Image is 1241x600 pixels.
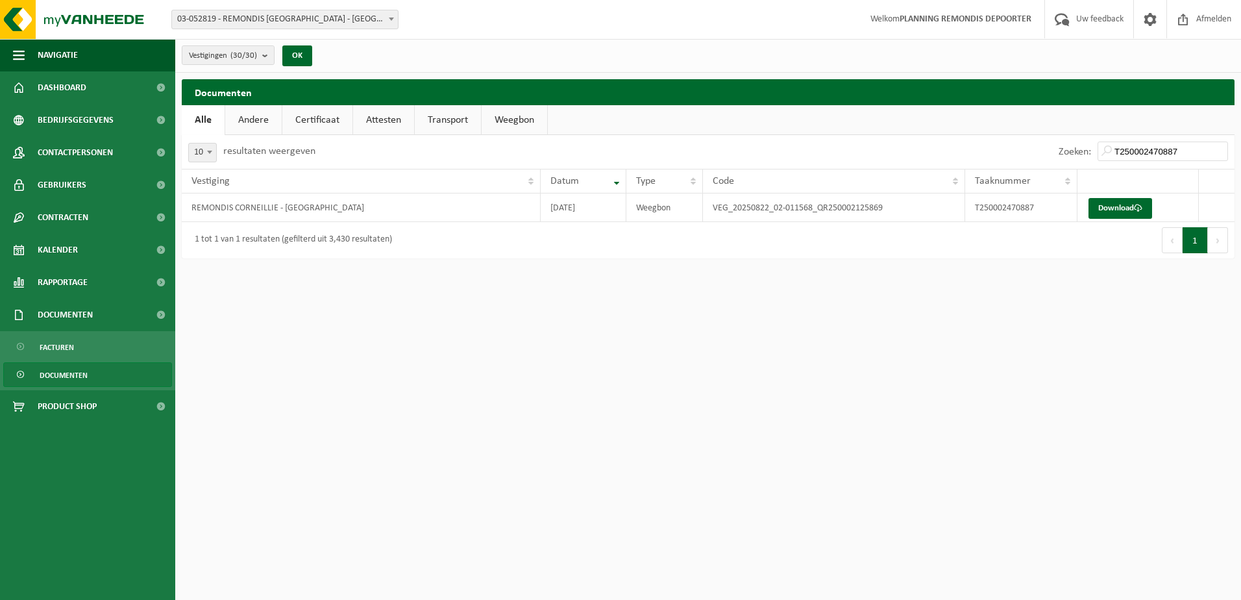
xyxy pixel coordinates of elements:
[188,143,217,162] span: 10
[172,10,398,29] span: 03-052819 - REMONDIS WEST-VLAANDEREN - OOSTENDE
[636,176,656,186] span: Type
[40,335,74,360] span: Facturen
[282,105,352,135] a: Certificaat
[1162,227,1183,253] button: Previous
[230,51,257,60] count: (30/30)
[171,10,399,29] span: 03-052819 - REMONDIS WEST-VLAANDEREN - OOSTENDE
[189,144,216,162] span: 10
[282,45,312,66] button: OK
[900,14,1031,24] strong: PLANNING REMONDIS DEPOORTER
[38,39,78,71] span: Navigatie
[626,194,702,222] td: Weegbon
[713,176,734,186] span: Code
[541,194,626,222] td: [DATE]
[188,229,392,252] div: 1 tot 1 van 1 resultaten (gefilterd uit 3,430 resultaten)
[189,46,257,66] span: Vestigingen
[182,79,1235,105] h2: Documenten
[38,299,93,331] span: Documenten
[38,234,78,266] span: Kalender
[38,104,114,136] span: Bedrijfsgegevens
[182,194,541,222] td: REMONDIS CORNEILLIE - [GEOGRAPHIC_DATA]
[38,390,97,423] span: Product Shop
[550,176,579,186] span: Datum
[482,105,547,135] a: Weegbon
[1088,198,1152,219] a: Download
[191,176,230,186] span: Vestiging
[182,45,275,65] button: Vestigingen(30/30)
[223,146,315,156] label: resultaten weergeven
[38,266,88,299] span: Rapportage
[38,201,88,234] span: Contracten
[1059,147,1091,157] label: Zoeken:
[975,176,1031,186] span: Taaknummer
[38,169,86,201] span: Gebruikers
[1208,227,1228,253] button: Next
[415,105,481,135] a: Transport
[38,71,86,104] span: Dashboard
[38,136,113,169] span: Contactpersonen
[965,194,1077,222] td: T250002470887
[353,105,414,135] a: Attesten
[225,105,282,135] a: Andere
[3,334,172,359] a: Facturen
[703,194,966,222] td: VEG_20250822_02-011568_QR250002125869
[3,362,172,387] a: Documenten
[182,105,225,135] a: Alle
[40,363,88,388] span: Documenten
[1183,227,1208,253] button: 1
